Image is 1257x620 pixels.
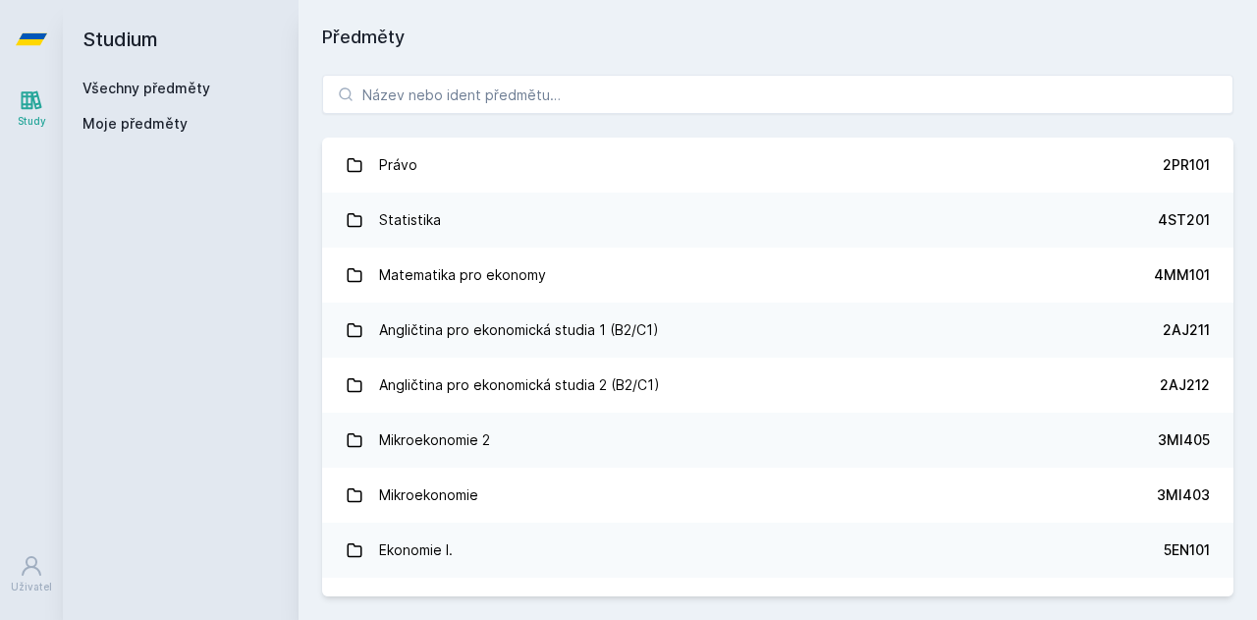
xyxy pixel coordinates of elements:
div: 2AJ211 [1163,320,1210,340]
div: Mikroekonomie [379,476,478,515]
a: Statistika 4ST201 [322,193,1233,248]
div: 3MI403 [1157,485,1210,505]
div: Angličtina pro ekonomická studia 2 (B2/C1) [379,366,660,405]
a: Právo 2PR101 [322,138,1233,193]
a: Mikroekonomie 2 3MI405 [322,413,1233,468]
div: Mikroekonomie 2 [379,421,490,460]
a: Angličtina pro ekonomická studia 2 (B2/C1) 2AJ212 [322,358,1233,413]
a: Uživatel [4,544,59,604]
a: Mikroekonomie 3MI403 [322,468,1233,523]
div: Angličtina pro ekonomická studia 1 (B2/C1) [379,310,659,350]
a: Všechny předměty [82,80,210,96]
span: Moje předměty [82,114,188,134]
a: Angličtina pro ekonomická studia 1 (B2/C1) 2AJ211 [322,303,1233,358]
a: Matematika pro ekonomy 4MM101 [322,248,1233,303]
a: Study [4,79,59,139]
div: Study [18,114,46,129]
div: 4ST201 [1158,210,1210,230]
div: 2AJ212 [1160,375,1210,395]
div: Statistika [379,200,441,240]
div: Právo [379,145,417,185]
input: Název nebo ident předmětu… [322,75,1233,114]
div: 4MM101 [1154,265,1210,285]
div: 5EN101 [1164,540,1210,560]
a: Ekonomie I. 5EN101 [322,523,1233,578]
div: 2AJ111 [1166,595,1210,615]
div: 2PR101 [1163,155,1210,175]
div: Uživatel [11,580,52,594]
div: Matematika pro ekonomy [379,255,546,295]
h1: Předměty [322,24,1233,51]
div: 3MI405 [1158,430,1210,450]
div: Ekonomie I. [379,531,453,570]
